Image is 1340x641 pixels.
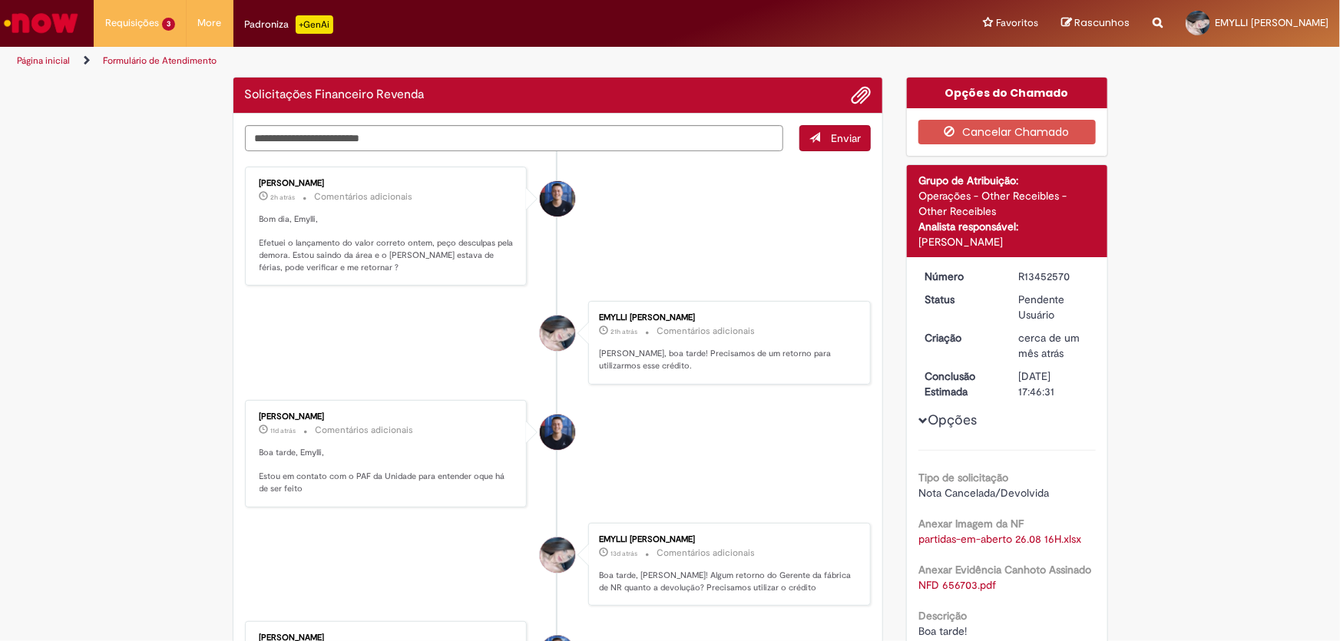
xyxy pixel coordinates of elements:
div: Operações - Other Receibles - Other Receibles [918,188,1096,219]
span: More [198,15,222,31]
div: [PERSON_NAME] [260,412,515,421]
span: cerca de um mês atrás [1019,331,1080,360]
time: 17/09/2025 14:58:36 [610,549,637,558]
small: Comentários adicionais [315,190,413,203]
img: ServiceNow [2,8,81,38]
div: EMYLLI BIANCARDI DO NASCIMENTO [540,537,575,573]
p: [PERSON_NAME], boa tarde! Precisamos de um retorno para utilizarmos esse crédito. [599,348,855,372]
textarea: Digite sua mensagem aqui... [245,125,784,151]
span: 11d atrás [271,426,296,435]
dt: Status [913,292,1007,307]
time: 19/09/2025 16:10:51 [271,426,296,435]
b: Anexar Evidência Canhoto Assinado [918,563,1091,577]
p: Bom dia, Emylli, Efetuei o lançamento do valor correto ontem, peço desculpas pela demora. Estou s... [260,213,515,274]
span: 2h atrás [271,193,296,202]
span: 21h atrás [610,327,637,336]
button: Enviar [799,125,871,151]
small: Comentários adicionais [316,424,414,437]
span: Nota Cancelada/Devolvida [918,486,1049,500]
span: 13d atrás [610,549,637,558]
ul: Trilhas de página [12,47,882,75]
span: Rascunhos [1074,15,1130,30]
div: Pendente Usuário [1019,292,1090,322]
small: Comentários adicionais [657,325,755,338]
a: Download de partidas-em-aberto 26.08 16H.xlsx [918,532,1081,546]
div: EMYLLI [PERSON_NAME] [599,313,855,322]
p: +GenAi [296,15,333,34]
span: Requisições [105,15,159,31]
div: Wesley Wesley [540,415,575,450]
span: EMYLLI [PERSON_NAME] [1215,16,1328,29]
span: 3 [162,18,175,31]
div: Grupo de Atribuição: [918,173,1096,188]
div: Analista responsável: [918,219,1096,234]
button: Cancelar Chamado [918,120,1096,144]
b: Anexar Imagem da NF [918,517,1024,530]
div: 27/08/2025 13:54:31 [1019,330,1090,361]
span: Enviar [831,131,861,145]
div: [DATE] 17:46:31 [1019,368,1090,399]
div: R13452570 [1019,269,1090,284]
a: Download de NFD 656703.pdf [918,578,996,592]
p: Boa tarde, [PERSON_NAME]! Algum retorno do Gerente da fábrica de NR quanto a devolução? Precisamo... [599,570,855,593]
div: EMYLLI BIANCARDI DO NASCIMENTO [540,316,575,351]
a: Formulário de Atendimento [103,55,217,67]
time: 27/08/2025 13:54:31 [1019,331,1080,360]
dt: Conclusão Estimada [913,368,1007,399]
time: 30/09/2025 08:22:31 [271,193,296,202]
button: Adicionar anexos [851,85,871,105]
div: Wesley Wesley [540,181,575,216]
div: [PERSON_NAME] [918,234,1096,249]
p: Boa tarde, Emylli, Estou em contato com o PAF da Unidade para entender oque há de ser feito [260,447,515,495]
small: Comentários adicionais [657,547,755,560]
div: Padroniza [245,15,333,34]
a: Rascunhos [1061,16,1130,31]
b: Descrição [918,609,967,623]
dt: Criação [913,330,1007,345]
div: Opções do Chamado [907,78,1107,108]
div: [PERSON_NAME] [260,179,515,188]
b: Tipo de solicitação [918,471,1008,484]
span: Favoritos [996,15,1038,31]
h2: Solicitações Financeiro Revenda Histórico de tíquete [245,88,425,102]
div: EMYLLI [PERSON_NAME] [599,535,855,544]
a: Página inicial [17,55,70,67]
dt: Número [913,269,1007,284]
